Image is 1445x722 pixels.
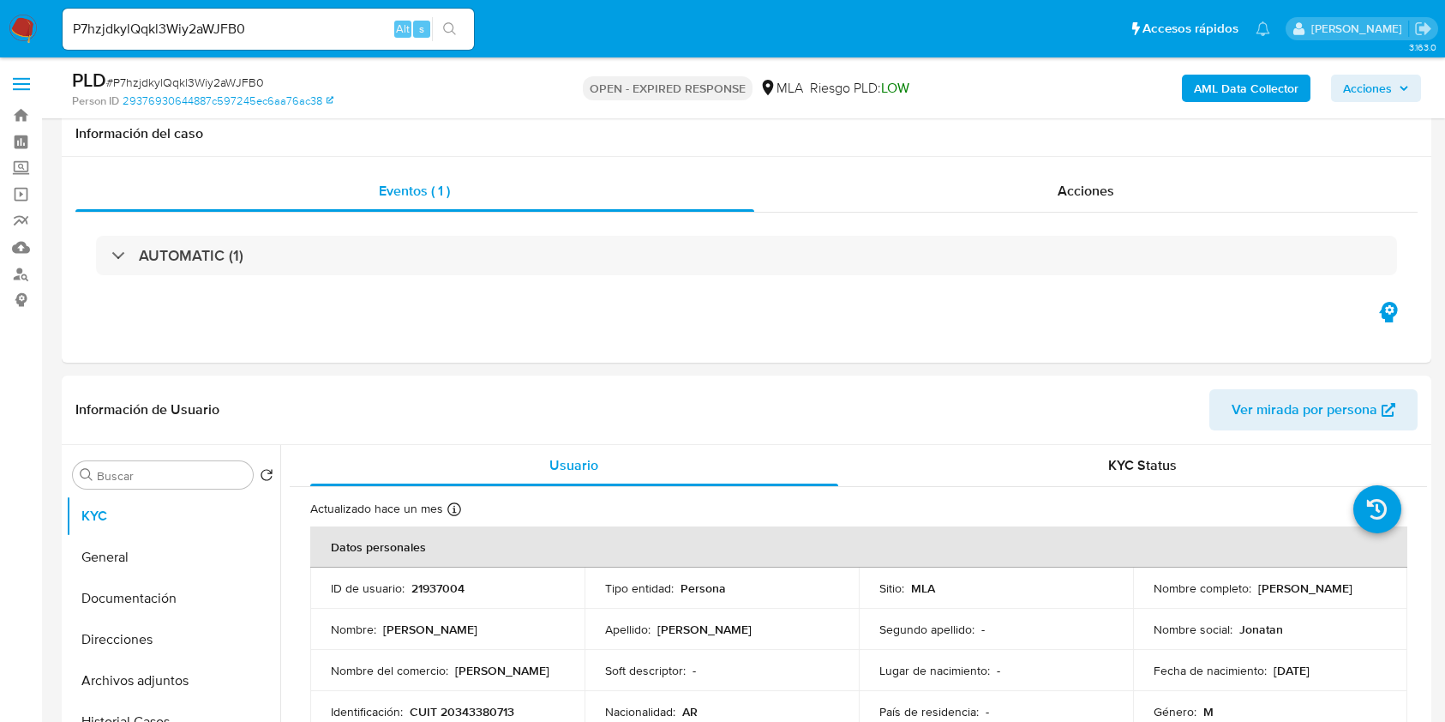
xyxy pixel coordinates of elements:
[1331,75,1421,102] button: Acciones
[1274,663,1310,678] p: [DATE]
[657,622,752,637] p: [PERSON_NAME]
[1154,581,1251,596] p: Nombre completo :
[681,581,726,596] p: Persona
[1414,20,1432,38] a: Salir
[383,622,477,637] p: [PERSON_NAME]
[605,663,686,678] p: Soft descriptor :
[1256,21,1270,36] a: Notificaciones
[66,578,280,619] button: Documentación
[75,401,219,418] h1: Información de Usuario
[605,622,651,637] p: Apellido :
[379,181,450,201] span: Eventos ( 1 )
[396,21,410,37] span: Alt
[549,455,598,475] span: Usuario
[419,21,424,37] span: s
[605,581,674,596] p: Tipo entidad :
[106,74,264,91] span: # P7hzjdkylQqkl3Wiy2aWJFB0
[1142,20,1238,38] span: Accesos rápidos
[879,704,979,719] p: País de residencia :
[331,704,403,719] p: Identificación :
[96,236,1397,275] div: AUTOMATIC (1)
[1108,455,1177,475] span: KYC Status
[1194,75,1298,102] b: AML Data Collector
[63,18,474,40] input: Buscar usuario o caso...
[881,78,909,98] span: LOW
[139,246,243,265] h3: AUTOMATIC (1)
[693,663,696,678] p: -
[331,622,376,637] p: Nombre :
[97,468,246,484] input: Buscar
[682,704,698,719] p: AR
[759,79,803,98] div: MLA
[331,663,448,678] p: Nombre del comercio :
[1209,389,1418,430] button: Ver mirada por persona
[66,660,280,701] button: Archivos adjuntos
[66,619,280,660] button: Direcciones
[1154,663,1267,678] p: Fecha de nacimiento :
[72,93,119,109] b: Person ID
[1311,21,1408,37] p: juanbautista.fernandez@mercadolibre.com
[410,704,514,719] p: CUIT 20343380713
[455,663,549,678] p: [PERSON_NAME]
[72,66,106,93] b: PLD
[986,704,989,719] p: -
[879,622,974,637] p: Segundo apellido :
[1258,581,1352,596] p: [PERSON_NAME]
[1154,704,1196,719] p: Género :
[66,496,280,537] button: KYC
[879,581,904,596] p: Sitio :
[1343,75,1392,102] span: Acciones
[1154,622,1232,637] p: Nombre social :
[331,581,405,596] p: ID de usuario :
[432,17,467,41] button: search-icon
[66,537,280,578] button: General
[879,663,990,678] p: Lugar de nacimiento :
[911,581,935,596] p: MLA
[411,581,465,596] p: 21937004
[80,468,93,482] button: Buscar
[310,501,443,517] p: Actualizado hace un mes
[810,79,909,98] span: Riesgo PLD:
[1058,181,1114,201] span: Acciones
[1203,704,1214,719] p: M
[1232,389,1377,430] span: Ver mirada por persona
[1239,622,1283,637] p: Jonatan
[605,704,675,719] p: Nacionalidad :
[310,526,1407,568] th: Datos personales
[997,663,1000,678] p: -
[260,468,273,487] button: Volver al orden por defecto
[981,622,985,637] p: -
[1182,75,1310,102] button: AML Data Collector
[75,125,1418,142] h1: Información del caso
[583,76,752,100] p: OPEN - EXPIRED RESPONSE
[123,93,333,109] a: 29376930644887c597245ec6aa76ac38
